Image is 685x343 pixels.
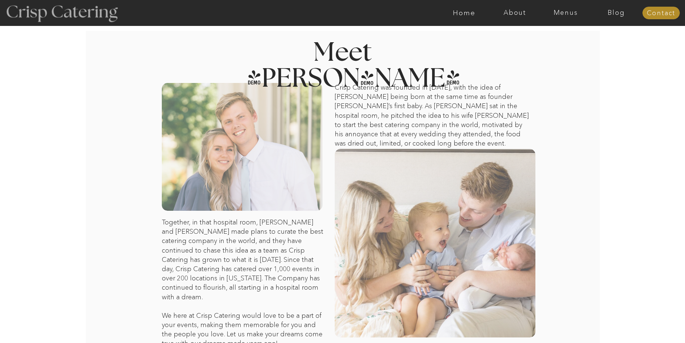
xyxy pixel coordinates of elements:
[247,40,438,69] h2: Meet [PERSON_NAME]
[591,9,642,17] a: Blog
[439,9,489,17] a: Home
[489,9,540,17] a: About
[642,10,680,17] a: Contact
[162,218,325,319] p: Together, in that hospital room, [PERSON_NAME] and [PERSON_NAME] made plans to curate the best ca...
[540,9,591,17] a: Menus
[335,83,531,149] p: Crisp Catering was founded in [DATE], with the idea of [PERSON_NAME] being born at the same time ...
